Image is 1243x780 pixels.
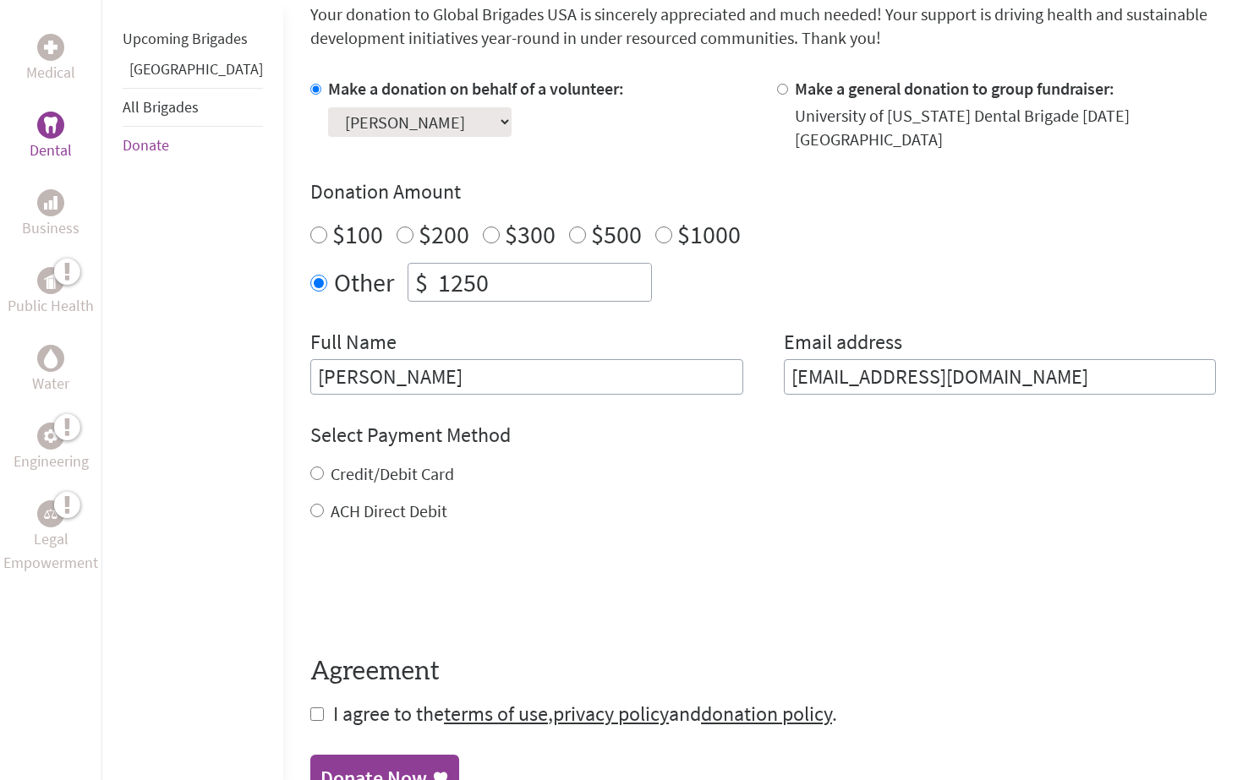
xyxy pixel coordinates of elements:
[310,178,1216,205] h4: Donation Amount
[419,218,469,250] label: $200
[22,189,79,240] a: BusinessBusiness
[123,57,263,88] li: Panama
[310,359,743,395] input: Enter Full Name
[8,294,94,318] p: Public Health
[44,348,57,368] img: Water
[435,264,651,301] input: Enter Amount
[408,264,435,301] div: $
[37,189,64,216] div: Business
[8,267,94,318] a: Public HealthPublic Health
[123,135,169,155] a: Donate
[677,218,741,250] label: $1000
[123,20,263,57] li: Upcoming Brigades
[795,104,1217,151] div: University of [US_STATE] Dental Brigade [DATE] [GEOGRAPHIC_DATA]
[3,527,98,575] p: Legal Empowerment
[14,423,89,473] a: EngineeringEngineering
[44,509,57,519] img: Legal Empowerment
[332,218,383,250] label: $100
[331,500,447,521] label: ACH Direct Debit
[444,701,548,727] a: terms of use
[328,78,624,99] label: Make a donation on behalf of a volunteer:
[44,196,57,210] img: Business
[784,329,902,359] label: Email address
[310,3,1216,50] p: Your donation to Global Brigades USA is sincerely appreciated and much needed! Your support is dr...
[553,701,669,727] a: privacy policy
[30,139,72,162] p: Dental
[310,422,1216,449] h4: Select Payment Method
[701,701,832,727] a: donation policy
[123,127,263,164] li: Donate
[26,61,75,85] p: Medical
[3,500,98,575] a: Legal EmpowermentLegal Empowerment
[123,29,248,48] a: Upcoming Brigades
[333,701,837,727] span: I agree to the , and .
[784,359,1217,395] input: Your Email
[37,345,64,372] div: Water
[505,218,556,250] label: $300
[37,423,64,450] div: Engineering
[310,657,1216,687] h4: Agreement
[44,272,57,289] img: Public Health
[26,34,75,85] a: MedicalMedical
[334,263,394,302] label: Other
[22,216,79,240] p: Business
[129,59,263,79] a: [GEOGRAPHIC_DATA]
[14,450,89,473] p: Engineering
[123,97,199,117] a: All Brigades
[310,329,397,359] label: Full Name
[44,429,57,443] img: Engineering
[331,463,454,484] label: Credit/Debit Card
[123,88,263,127] li: All Brigades
[37,112,64,139] div: Dental
[37,500,64,527] div: Legal Empowerment
[37,34,64,61] div: Medical
[32,372,69,395] p: Water
[795,78,1114,99] label: Make a general donation to group fundraiser:
[44,117,57,133] img: Dental
[310,557,567,623] iframe: reCAPTCHA
[591,218,642,250] label: $500
[32,345,69,395] a: WaterWater
[30,112,72,162] a: DentalDental
[37,267,64,294] div: Public Health
[44,41,57,54] img: Medical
